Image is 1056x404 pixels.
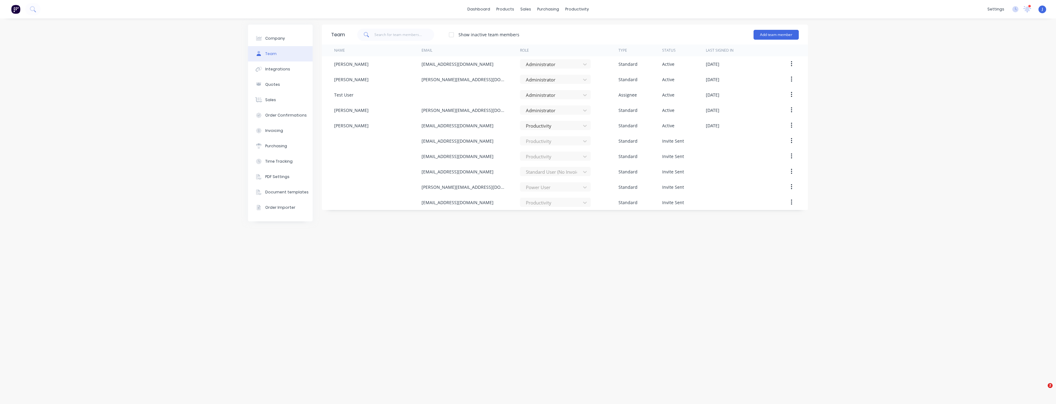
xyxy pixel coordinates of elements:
div: Order Confirmations [265,113,307,118]
div: [PERSON_NAME] [334,107,369,113]
div: Team [331,31,345,38]
div: Time Tracking [265,159,293,164]
div: Invoicing [265,128,283,133]
button: Team [248,46,313,61]
div: Active [662,122,674,129]
button: Add team member [754,30,799,40]
div: Role [520,48,529,53]
div: [EMAIL_ADDRESS][DOMAIN_NAME] [422,199,494,206]
div: Last signed in [706,48,734,53]
iframe: Intercom live chat [1035,383,1050,398]
div: [PERSON_NAME][EMAIL_ADDRESS][DOMAIN_NAME] [422,107,508,113]
div: [PERSON_NAME][EMAIL_ADDRESS][DOMAIN_NAME] [422,76,508,83]
div: [EMAIL_ADDRESS][DOMAIN_NAME] [422,168,494,175]
div: Status [662,48,676,53]
div: Integrations [265,66,290,72]
div: Invite Sent [662,138,684,144]
img: Factory [11,5,20,14]
div: Standard [618,184,638,190]
div: Order Importer [265,205,295,210]
div: Standard [618,76,638,83]
button: Company [248,31,313,46]
div: [DATE] [706,92,719,98]
div: Test User [334,92,354,98]
div: Active [662,61,674,67]
button: PDF Settings [248,169,313,184]
div: Standard [618,138,638,144]
div: Standard [618,122,638,129]
div: Sales [265,97,276,103]
div: Invite Sent [662,153,684,160]
button: Time Tracking [248,154,313,169]
div: Standard [618,107,638,113]
div: [DATE] [706,122,719,129]
div: [EMAIL_ADDRESS][DOMAIN_NAME] [422,122,494,129]
button: Integrations [248,61,313,77]
div: Show inactive team members [458,31,519,38]
button: Invoicing [248,123,313,138]
div: Purchasing [265,143,287,149]
div: sales [517,5,534,14]
div: productivity [562,5,592,14]
div: Quotes [265,82,280,87]
div: Active [662,76,674,83]
div: [DATE] [706,107,719,113]
div: Standard [618,61,638,67]
div: Active [662,107,674,113]
div: Active [662,92,674,98]
div: [EMAIL_ADDRESS][DOMAIN_NAME] [422,61,494,67]
div: Name [334,48,345,53]
div: PDF Settings [265,174,290,180]
span: 2 [1048,383,1053,388]
span: J [1042,6,1043,12]
div: [EMAIL_ADDRESS][DOMAIN_NAME] [422,138,494,144]
input: Search for team members... [374,29,434,41]
div: Document templates [265,189,309,195]
div: [PERSON_NAME][EMAIL_ADDRESS][DOMAIN_NAME] [422,184,508,190]
div: [PERSON_NAME] [334,122,369,129]
div: Standard [618,199,638,206]
div: products [493,5,517,14]
div: Type [618,48,627,53]
div: [DATE] [706,76,719,83]
div: Assignee [618,92,637,98]
button: Document templates [248,184,313,200]
div: [EMAIL_ADDRESS][DOMAIN_NAME] [422,153,494,160]
div: Invite Sent [662,168,684,175]
div: Invite Sent [662,184,684,190]
button: Quotes [248,77,313,92]
a: dashboard [464,5,493,14]
div: Standard [618,168,638,175]
button: Purchasing [248,138,313,154]
button: Order Confirmations [248,108,313,123]
div: purchasing [534,5,562,14]
div: Email [422,48,432,53]
div: Standard [618,153,638,160]
div: [PERSON_NAME] [334,76,369,83]
button: Order Importer [248,200,313,215]
div: Company [265,36,285,41]
div: settings [984,5,1007,14]
button: Sales [248,92,313,108]
div: Team [265,51,277,57]
div: [PERSON_NAME] [334,61,369,67]
div: Invite Sent [662,199,684,206]
div: [DATE] [706,61,719,67]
